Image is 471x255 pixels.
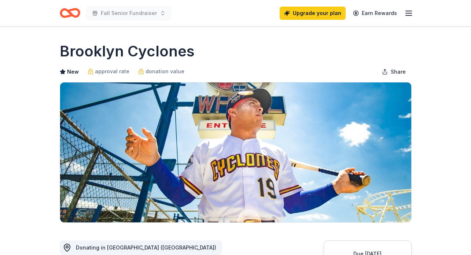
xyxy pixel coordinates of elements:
span: New [67,67,79,76]
a: Home [60,4,80,22]
a: Earn Rewards [349,7,401,20]
span: Share [391,67,406,76]
button: Share [376,64,412,79]
a: approval rate [88,67,129,76]
img: Image for Brooklyn Cyclones [60,82,411,222]
button: Fall Senior Fundraiser [86,6,172,21]
span: Fall Senior Fundraiser [101,9,157,18]
span: approval rate [95,67,129,76]
a: Upgrade your plan [280,7,346,20]
a: donation value [138,67,184,76]
span: donation value [146,67,184,76]
h1: Brooklyn Cyclones [60,41,195,62]
span: Donating in [GEOGRAPHIC_DATA] ([GEOGRAPHIC_DATA]) [76,244,216,251]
